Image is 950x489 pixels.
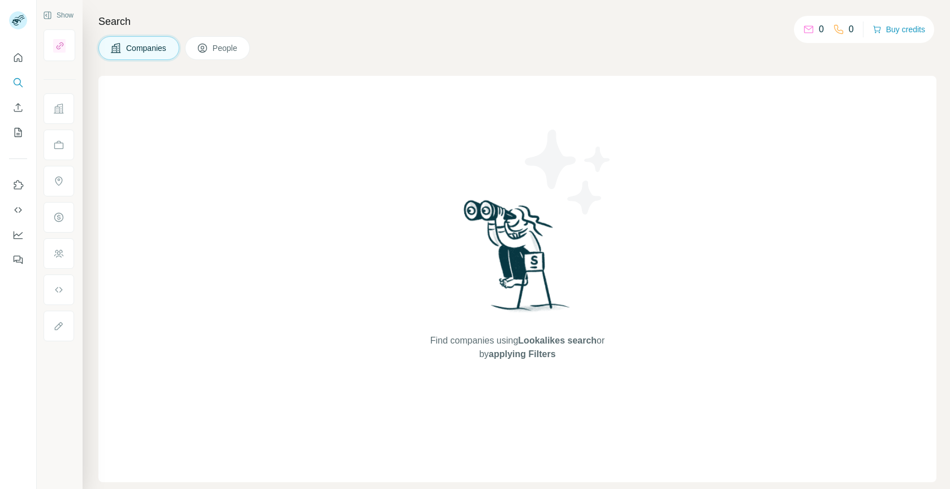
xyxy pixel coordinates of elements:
span: Find companies using or by [427,334,608,361]
span: applying Filters [489,349,555,359]
button: Show [35,7,81,24]
span: Lookalikes search [518,336,597,345]
span: People [213,42,239,54]
p: 0 [819,23,824,36]
button: Feedback [9,250,27,270]
button: Buy credits [873,22,925,37]
button: My lists [9,122,27,143]
button: Enrich CSV [9,97,27,118]
img: Surfe Illustration - Stars [517,121,619,223]
button: Use Surfe API [9,200,27,220]
button: Search [9,72,27,93]
button: Quick start [9,48,27,68]
img: Surfe Illustration - Woman searching with binoculars [459,197,576,323]
button: Use Surfe on LinkedIn [9,175,27,195]
h4: Search [98,14,936,29]
p: 0 [849,23,854,36]
span: Companies [126,42,167,54]
button: Dashboard [9,225,27,245]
